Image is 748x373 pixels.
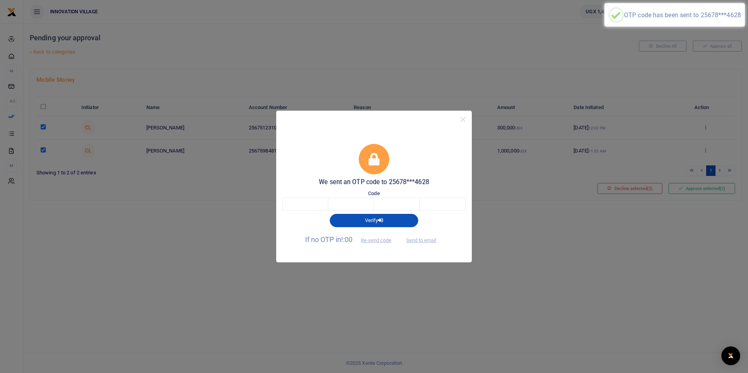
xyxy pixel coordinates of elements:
[624,11,741,19] div: OTP code has been sent to 25678***4628
[457,114,469,125] button: Close
[330,214,418,227] button: Verify
[305,235,398,244] span: If no OTP in
[282,178,466,186] h5: We sent an OTP code to 25678***4628
[341,235,352,244] span: !:00
[368,190,379,197] label: Code
[721,346,740,365] div: Open Intercom Messenger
